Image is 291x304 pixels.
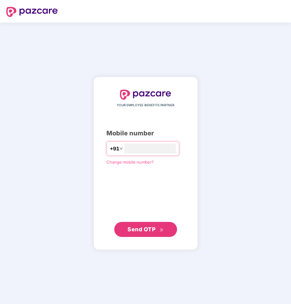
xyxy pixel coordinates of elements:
[110,145,119,153] span: +91
[114,222,177,237] button: Send OTPdouble-right
[106,160,154,165] a: Change mobile number?
[106,128,185,138] div: Mobile number
[117,103,174,108] span: YOUR EMPLOYEE BENEFITS PARTNER
[6,7,58,17] img: logo
[127,226,155,233] span: Send OTP
[119,147,123,150] span: down
[159,228,164,232] span: double-right
[120,90,171,100] img: logo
